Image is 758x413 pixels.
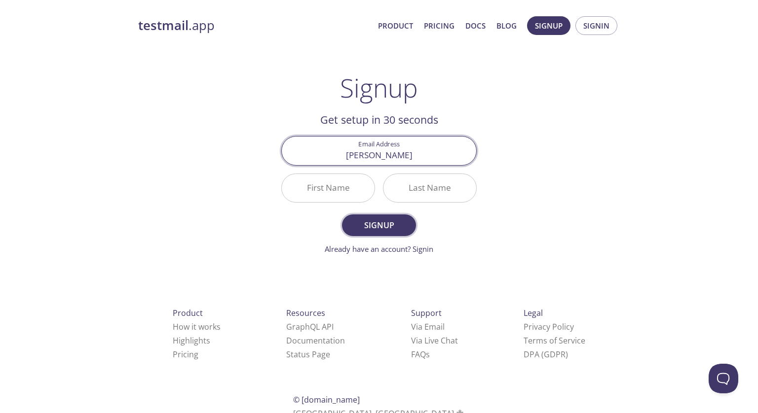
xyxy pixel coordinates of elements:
[709,364,738,393] iframe: Help Scout Beacon - Open
[173,335,210,346] a: Highlights
[535,19,563,32] span: Signup
[286,349,330,360] a: Status Page
[524,335,585,346] a: Terms of Service
[138,17,189,34] strong: testmail
[424,19,455,32] a: Pricing
[342,214,416,236] button: Signup
[411,335,458,346] a: Via Live Chat
[293,394,360,405] span: © [DOMAIN_NAME]
[340,73,418,103] h1: Signup
[426,349,430,360] span: s
[173,349,198,360] a: Pricing
[465,19,486,32] a: Docs
[286,335,345,346] a: Documentation
[496,19,517,32] a: Blog
[286,321,334,332] a: GraphQL API
[378,19,413,32] a: Product
[527,16,570,35] button: Signup
[411,349,430,360] a: FAQ
[524,349,568,360] a: DPA (GDPR)
[173,321,221,332] a: How it works
[173,308,203,318] span: Product
[325,244,433,254] a: Already have an account? Signin
[286,308,325,318] span: Resources
[575,16,617,35] button: Signin
[583,19,609,32] span: Signin
[411,308,442,318] span: Support
[138,17,370,34] a: testmail.app
[524,321,574,332] a: Privacy Policy
[281,111,477,128] h2: Get setup in 30 seconds
[524,308,543,318] span: Legal
[353,218,405,232] span: Signup
[411,321,445,332] a: Via Email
